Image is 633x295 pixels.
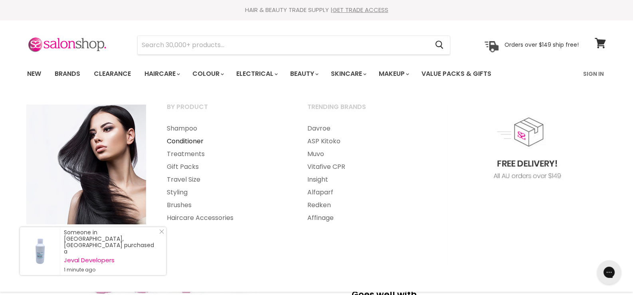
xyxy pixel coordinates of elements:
[297,122,436,135] a: Davroe
[186,65,229,82] a: Colour
[21,62,538,85] ul: Main menu
[593,257,625,287] iframe: Gorgias live chat messenger
[297,212,436,224] a: Affinage
[297,101,436,121] a: Trending Brands
[373,65,414,82] a: Makeup
[297,160,436,173] a: Vitafive CPR
[504,41,579,48] p: Orders over $149 ship free!
[325,65,371,82] a: Skincare
[230,65,283,82] a: Electrical
[17,6,616,14] div: HAIR & BEAUTY TRADE SUPPLY |
[157,160,296,173] a: Gift Packs
[157,122,296,135] a: Shampoo
[578,65,609,82] a: Sign In
[297,135,436,148] a: ASP Kitoko
[17,62,616,85] nav: Main
[64,267,158,273] small: 1 minute ago
[297,148,436,160] a: Muvo
[64,257,158,263] a: Jeval Developers
[157,173,296,186] a: Travel Size
[429,36,450,54] button: Search
[137,36,450,55] form: Product
[88,65,137,82] a: Clearance
[157,101,296,121] a: By Product
[297,199,436,212] a: Redken
[21,65,47,82] a: New
[157,212,296,224] a: Haircare Accessories
[284,65,323,82] a: Beauty
[297,186,436,199] a: Alfaparf
[64,229,158,273] div: Someone in [GEOGRAPHIC_DATA], [GEOGRAPHIC_DATA] purchased a
[157,122,296,224] ul: Main menu
[332,6,388,14] a: GET TRADE ACCESS
[157,199,296,212] a: Brushes
[156,229,164,237] a: Close Notification
[159,229,164,234] svg: Close Icon
[297,173,436,186] a: Insight
[49,65,86,82] a: Brands
[20,227,60,275] a: Visit product page
[157,186,296,199] a: Styling
[157,148,296,160] a: Treatments
[415,65,497,82] a: Value Packs & Gifts
[157,135,296,148] a: Conditioner
[297,122,436,224] ul: Main menu
[138,36,429,54] input: Search
[138,65,185,82] a: Haircare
